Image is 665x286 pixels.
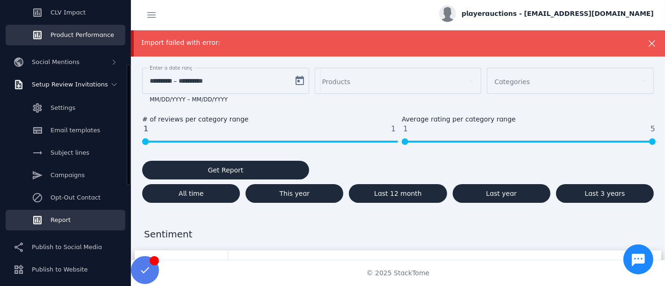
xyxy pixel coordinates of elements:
[439,5,456,22] img: profile.jpg
[51,31,114,38] span: Product Performance
[290,71,309,90] button: Open calendar
[32,58,80,65] span: Social Mentions
[142,123,150,135] span: 1
[51,9,86,16] span: CLV Impact
[462,9,654,19] span: playerauctions - [EMAIL_ADDRESS][DOMAIN_NAME]
[402,138,408,145] span: ngx-slider
[649,123,657,135] span: 5
[51,216,71,223] span: Report
[402,123,409,135] span: 1
[142,184,240,203] button: All time
[390,123,397,135] span: 1
[439,5,654,22] button: playerauctions - [EMAIL_ADDRESS][DOMAIN_NAME]
[150,65,196,71] mat-label: Enter a date range
[402,141,658,143] ngx-slider: ngx-slider
[402,115,516,123] mat-label: Average rating per category range
[135,250,228,277] mat-header-cell: Product
[179,190,203,197] span: All time
[246,184,343,203] button: This year
[32,266,87,273] span: Publish to Website
[173,75,177,86] span: –
[32,243,102,250] span: Publish to Social Media
[51,149,89,156] span: Subject lines
[6,143,125,163] a: Subject lines
[141,38,606,48] div: Import failed with error:
[349,184,447,203] button: Last 12 month
[6,165,125,186] a: Campaigns
[208,167,243,173] span: Get Report
[6,237,125,257] a: Publish to Social Media
[32,81,108,88] span: Setup Review Invitations
[142,161,309,179] button: Get Report
[585,190,625,197] span: Last 3 years
[142,115,249,123] mat-label: # of reviews per category range
[6,120,125,141] a: Email templates
[142,138,149,145] span: ngx-slider-max
[6,187,125,208] a: Opt-Out Contact
[453,184,550,203] button: Last year
[6,2,125,23] a: CLV Impact
[51,127,100,134] span: Email templates
[6,259,125,280] a: Publish to Website
[142,141,398,143] ngx-slider: ngx-slider
[486,190,516,197] span: Last year
[374,190,422,197] span: Last 12 month
[649,138,656,145] span: ngx-slider-max
[135,218,661,250] div: Sentiment
[322,78,350,86] mat-label: Products
[150,94,228,103] mat-hint: MM/DD/YYYY – MM/DD/YYYY
[494,78,530,86] mat-label: Categories
[6,25,125,45] a: Product Performance
[556,184,654,203] button: Last 3 years
[367,268,430,278] span: © 2025 StackTome
[6,210,125,230] a: Report
[51,104,75,111] span: Settings
[51,194,101,201] span: Opt-Out Contact
[6,98,125,118] a: Settings
[279,190,310,197] span: This year
[51,172,85,179] span: Campaigns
